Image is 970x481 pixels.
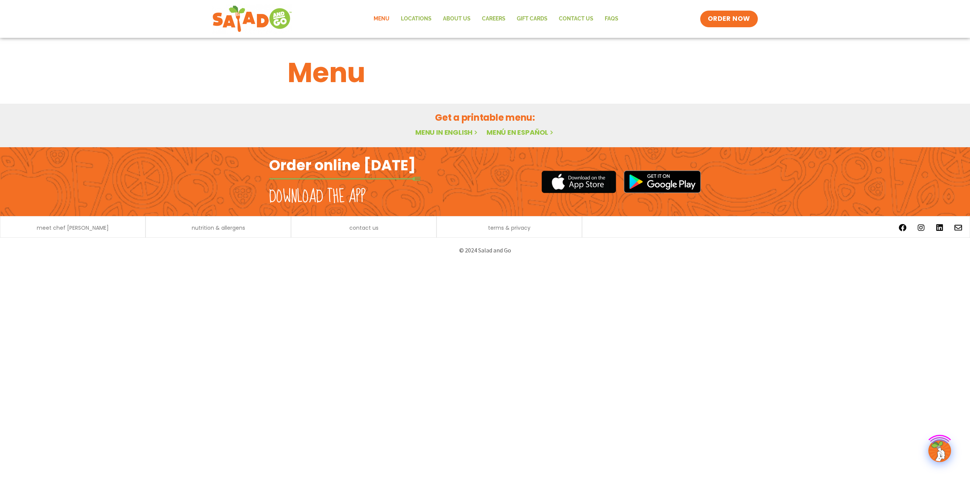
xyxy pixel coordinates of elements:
a: FAQs [599,10,624,28]
h1: Menu [288,52,682,93]
a: GIFT CARDS [511,10,553,28]
a: Locations [395,10,437,28]
h2: Order online [DATE] [269,156,416,174]
img: google_play [624,170,701,193]
p: © 2024 Salad and Go [273,245,697,255]
a: Menu [368,10,395,28]
span: ORDER NOW [708,14,750,23]
a: contact us [349,225,379,230]
h2: Download the app [269,186,366,207]
a: About Us [437,10,476,28]
a: Contact Us [553,10,599,28]
nav: Menu [368,10,624,28]
img: appstore [541,170,616,194]
h2: Get a printable menu: [288,111,682,124]
a: ORDER NOW [700,11,758,27]
a: Menu in English [415,128,479,137]
img: new-SAG-logo-768×292 [212,4,292,34]
a: Menú en español [487,128,555,137]
img: fork [269,177,421,181]
a: Careers [476,10,511,28]
a: terms & privacy [488,225,530,230]
a: nutrition & allergens [192,225,245,230]
a: meet chef [PERSON_NAME] [37,225,109,230]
